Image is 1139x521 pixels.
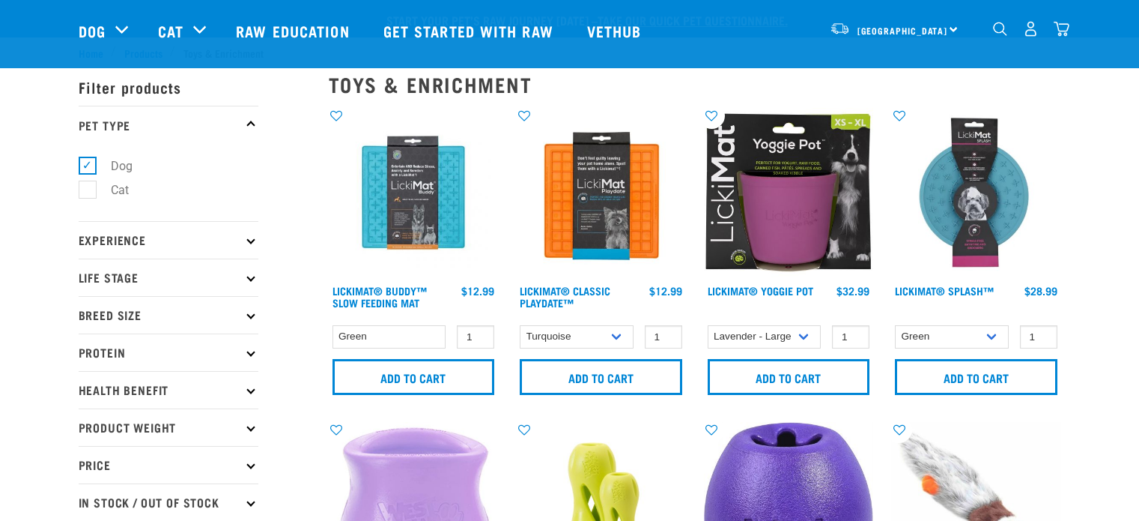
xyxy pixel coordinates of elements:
[572,1,660,61] a: Vethub
[329,108,499,278] img: Buddy Turquoise
[830,22,850,35] img: van-moving.png
[645,325,682,349] input: 1
[158,19,183,42] a: Cat
[993,22,1007,36] img: home-icon-1@2x.png
[708,288,813,293] a: LickiMat® Yoggie Pot
[79,221,258,259] p: Experience
[708,359,870,395] input: Add to cart
[520,359,682,395] input: Add to cart
[79,334,258,371] p: Protein
[332,288,427,305] a: LickiMat® Buddy™ Slow Feeding Mat
[649,285,682,297] div: $12.99
[1020,325,1057,349] input: 1
[368,1,572,61] a: Get started with Raw
[87,157,139,175] label: Dog
[895,359,1057,395] input: Add to cart
[79,19,106,42] a: Dog
[79,409,258,446] p: Product Weight
[79,371,258,409] p: Health Benefit
[516,108,686,278] img: LM Playdate Orange 570x570 crop top
[457,325,494,349] input: 1
[1054,21,1069,37] img: home-icon@2x.png
[329,73,1061,96] h2: Toys & Enrichment
[857,28,948,33] span: [GEOGRAPHIC_DATA]
[79,259,258,296] p: Life Stage
[221,1,368,61] a: Raw Education
[79,106,258,143] p: Pet Type
[461,285,494,297] div: $12.99
[79,68,258,106] p: Filter products
[704,108,874,278] img: Yoggie pot packaging purple 2
[895,288,994,293] a: LickiMat® Splash™
[1024,285,1057,297] div: $28.99
[520,288,610,305] a: LickiMat® Classic Playdate™
[79,296,258,334] p: Breed Size
[836,285,869,297] div: $32.99
[79,484,258,521] p: In Stock / Out Of Stock
[1023,21,1039,37] img: user.png
[87,181,135,199] label: Cat
[79,446,258,484] p: Price
[332,359,495,395] input: Add to cart
[891,108,1061,278] img: Lickimat Splash Turquoise 570x570 crop top
[832,325,869,349] input: 1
